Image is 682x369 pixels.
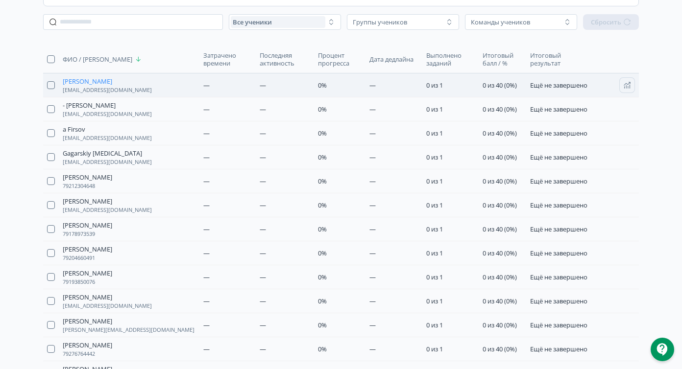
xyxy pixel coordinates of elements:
span: 0 из 40 (0%) [483,177,517,185]
span: [PERSON_NAME] [63,317,112,325]
span: — [260,105,266,114]
span: 0 из 1 [426,129,443,138]
span: 0 из 40 (0%) [483,321,517,329]
span: 0 из 40 (0%) [483,345,517,353]
button: Команды учеников [465,14,577,30]
span: 0 из 1 [426,249,443,257]
span: Итоговый результат [530,51,588,67]
span: a Firsov [63,125,85,133]
span: Ещё не завершено [530,297,587,305]
span: — [203,129,210,138]
span: Итоговый балл / % [483,51,520,67]
button: - [PERSON_NAME][EMAIL_ADDRESS][DOMAIN_NAME] [63,101,152,117]
span: 79204660491 [63,255,95,261]
span: — [203,81,210,90]
button: ФИО / [PERSON_NAME] [63,53,144,65]
span: — [369,345,376,353]
button: [PERSON_NAME]79193850076 [63,269,112,285]
span: 0 из 1 [426,345,443,353]
span: — [260,273,266,281]
button: [PERSON_NAME][PERSON_NAME][EMAIL_ADDRESS][DOMAIN_NAME] [63,317,195,333]
span: 79178973539 [63,231,95,237]
span: 0 из 1 [426,225,443,233]
button: Выполнено заданий [426,49,475,69]
span: [PERSON_NAME] [63,173,112,181]
span: [PERSON_NAME] [63,245,112,253]
button: [PERSON_NAME][EMAIL_ADDRESS][DOMAIN_NAME] [63,293,152,309]
button: [PERSON_NAME]79212304648 [63,173,112,189]
span: [EMAIL_ADDRESS][DOMAIN_NAME] [63,207,152,213]
span: 0 из 1 [426,201,443,209]
button: Дата дедлайна [369,53,415,65]
span: [PERSON_NAME] [63,341,112,349]
span: 0 из 40 (0%) [483,105,517,114]
span: [PERSON_NAME] [63,293,112,301]
span: 79276764442 [63,351,95,357]
span: — [260,81,266,90]
button: [PERSON_NAME]79204660491 [63,245,112,261]
span: 0 из 1 [426,153,443,161]
span: 0 из 40 (0%) [483,81,517,90]
span: — [203,225,210,233]
span: — [369,225,376,233]
span: 0% [318,321,327,329]
span: Все ученики [233,18,272,26]
span: — [203,177,210,185]
button: Все ученики [229,14,341,30]
span: 0% [318,105,327,114]
span: Ещё не завершено [530,225,587,233]
span: Последняя активность [260,51,308,67]
span: 0 из 1 [426,297,443,305]
span: — [260,297,266,305]
span: 0% [318,273,327,281]
span: 0% [318,129,327,138]
span: — [203,105,210,114]
span: 0 из 40 (0%) [483,249,517,257]
div: Команды учеников [471,18,530,26]
span: — [260,177,266,185]
button: Затрачено времени [203,49,251,69]
span: 0% [318,81,327,90]
span: 79212304648 [63,183,95,189]
span: Ещё не завершено [530,129,587,138]
span: 0 из 1 [426,177,443,185]
span: — [203,297,210,305]
span: Ещё не завершено [530,249,587,257]
span: [PERSON_NAME] [63,197,112,205]
span: [EMAIL_ADDRESS][DOMAIN_NAME] [63,303,152,309]
span: — [369,249,376,257]
span: Дата дедлайна [369,55,414,63]
span: Ещё не завершено [530,105,587,114]
span: — [260,153,266,161]
span: — [260,249,266,257]
span: 0 из 40 (0%) [483,153,517,161]
span: 0 из 1 [426,105,443,114]
span: 0% [318,345,327,353]
span: Ещё не завершено [530,153,587,161]
span: — [369,153,376,161]
span: 0 из 40 (0%) [483,201,517,209]
button: Итоговый балл / % [483,49,522,69]
button: [PERSON_NAME]79178973539 [63,221,112,237]
span: — [369,177,376,185]
span: 79193850076 [63,279,95,285]
span: 0 из 1 [426,81,443,90]
span: — [369,201,376,209]
span: — [260,345,266,353]
span: Gagarskiy [MEDICAL_DATA] [63,149,142,157]
span: 0 из 1 [426,273,443,281]
span: 0 из 1 [426,321,443,329]
span: 0% [318,177,327,185]
span: [PERSON_NAME] [63,221,112,229]
span: Ещё не завершено [530,273,587,281]
span: 0% [318,249,327,257]
span: 0 из 40 (0%) [483,129,517,138]
span: [EMAIL_ADDRESS][DOMAIN_NAME] [63,87,152,93]
span: [PERSON_NAME][EMAIL_ADDRESS][DOMAIN_NAME] [63,327,195,333]
span: — [203,321,210,329]
span: Ещё не завершено [530,177,587,185]
button: Последняя активность [260,49,310,69]
span: — [203,345,210,353]
span: [PERSON_NAME] [63,77,112,85]
span: — [203,249,210,257]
